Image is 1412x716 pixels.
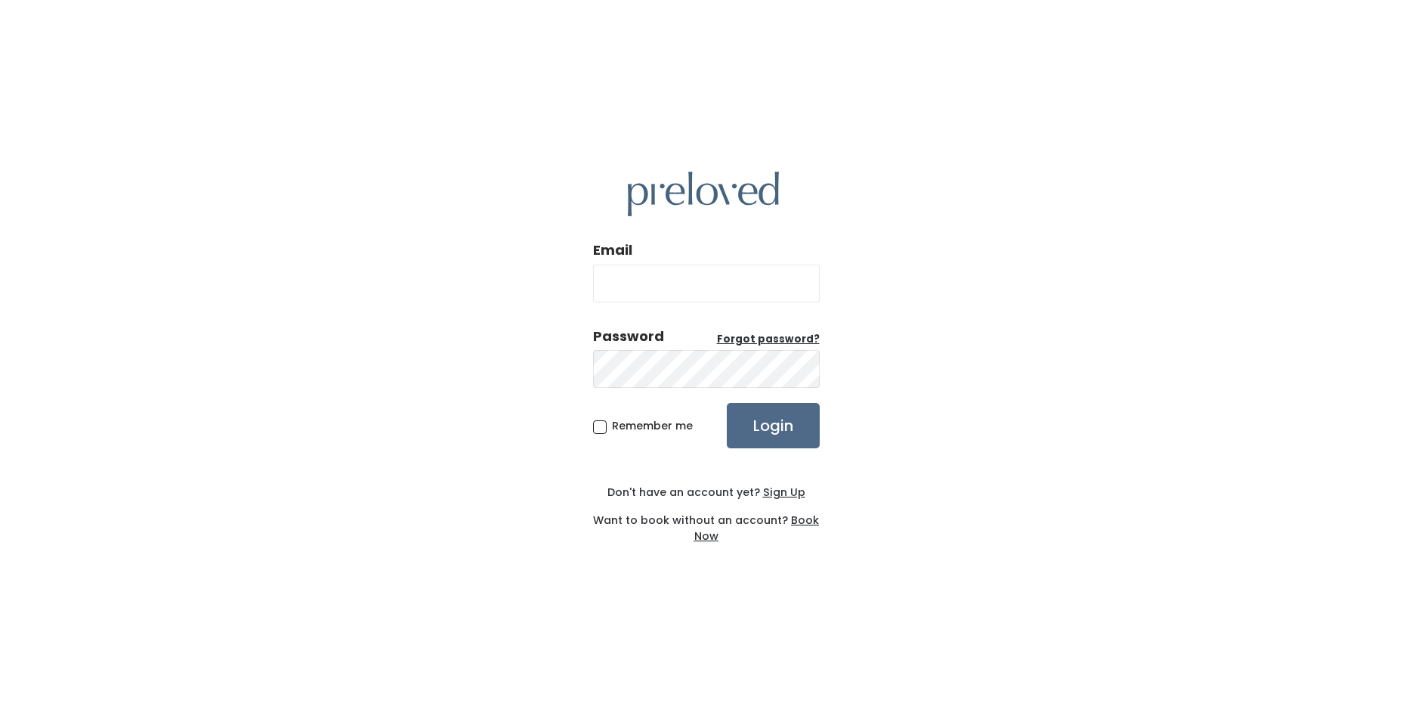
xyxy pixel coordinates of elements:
div: Don't have an account yet? [593,485,820,501]
img: preloved logo [628,172,779,216]
a: Forgot password? [717,332,820,347]
a: Sign Up [760,485,805,500]
div: Want to book without an account? [593,501,820,544]
label: Email [593,240,632,260]
u: Sign Up [763,485,805,500]
span: Remember me [612,418,693,433]
a: Book Now [694,513,820,544]
u: Forgot password? [717,332,820,346]
div: Password [593,327,664,346]
input: Login [727,403,820,448]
